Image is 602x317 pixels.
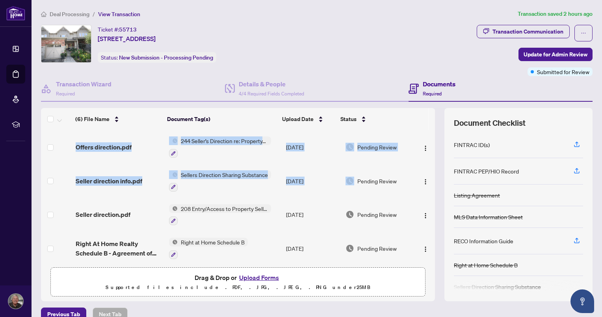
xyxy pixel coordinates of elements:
[237,272,281,283] button: Upload Forms
[454,213,523,221] div: MLS Data Information Sheet
[119,54,213,61] span: New Submission - Processing Pending
[422,179,429,185] img: Logo
[178,136,271,145] span: 244 Seller’s Direction re: Property/Offers
[50,11,89,18] span: Deal Processing
[454,140,490,149] div: FINTRAC ID(s)
[357,210,397,219] span: Pending Review
[419,141,432,153] button: Logo
[283,164,342,198] td: [DATE]
[76,210,130,219] span: Seller direction.pdf
[119,26,137,33] span: 55713
[169,204,271,226] button: Status Icon208 Entry/Access to Property Seller Acknowledgement
[75,115,110,123] span: (6) File Name
[6,6,25,21] img: logo
[51,268,425,297] span: Drag & Drop orUpload FormsSupported files include .PDF, .JPG, .JPEG, .PNG under25MB
[337,108,408,130] th: Status
[422,246,429,252] img: Logo
[76,142,132,152] span: Offers direction.pdf
[178,204,271,213] span: 208 Entry/Access to Property Seller Acknowledgement
[419,175,432,187] button: Logo
[454,117,526,129] span: Document Checklist
[98,11,140,18] span: View Transaction
[169,204,178,213] img: Status Icon
[98,34,156,43] span: [STREET_ADDRESS]
[164,108,279,130] th: Document Tag(s)
[570,289,594,313] button: Open asap
[419,242,432,255] button: Logo
[98,25,137,34] div: Ticket #:
[98,52,216,63] div: Status:
[76,239,163,258] span: Right At Home Realty Schedule B - Agreement of Purchase and Sale.pdf
[423,79,455,89] h4: Documents
[454,191,500,200] div: Listing Agreement
[93,9,95,19] li: /
[282,115,314,123] span: Upload Date
[169,136,271,158] button: Status Icon244 Seller’s Direction re: Property/Offers
[537,67,589,76] span: Submitted for Review
[454,261,518,269] div: Right at Home Schedule B
[357,143,397,151] span: Pending Review
[524,48,587,61] span: Update for Admin Review
[454,167,519,175] div: FINTRAC PEP/HIO Record
[581,30,586,36] span: ellipsis
[357,244,397,253] span: Pending Review
[169,170,271,192] button: Status IconSellers Direction Sharing Substance
[422,145,429,151] img: Logo
[76,176,142,186] span: Seller direction info.pdf
[72,108,164,130] th: (6) File Name
[169,136,178,145] img: Status Icon
[178,170,271,179] span: Sellers Direction Sharing Substance
[518,9,593,19] article: Transaction saved 2 hours ago
[279,108,338,130] th: Upload Date
[283,231,342,265] td: [DATE]
[346,177,354,185] img: Document Status
[423,91,442,97] span: Required
[239,91,304,97] span: 4/4 Required Fields Completed
[56,283,420,292] p: Supported files include .PDF, .JPG, .JPEG, .PNG under 25 MB
[518,48,593,61] button: Update for Admin Review
[283,198,342,232] td: [DATE]
[492,25,563,38] div: Transaction Communication
[346,143,354,151] img: Document Status
[283,130,342,164] td: [DATE]
[178,238,248,246] span: Right at Home Schedule B
[169,238,248,259] button: Status IconRight at Home Schedule B
[41,25,91,62] img: IMG-S12437825_1.jpg
[56,79,111,89] h4: Transaction Wizard
[346,244,354,253] img: Document Status
[195,272,281,283] span: Drag & Drop or
[340,115,357,123] span: Status
[419,208,432,221] button: Logo
[169,238,178,246] img: Status Icon
[357,177,397,185] span: Pending Review
[56,91,75,97] span: Required
[41,11,46,17] span: home
[169,170,178,179] img: Status Icon
[346,210,354,219] img: Document Status
[239,79,304,89] h4: Details & People
[477,25,570,38] button: Transaction Communication
[8,294,23,309] img: Profile Icon
[422,213,429,219] img: Logo
[454,237,513,245] div: RECO Information Guide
